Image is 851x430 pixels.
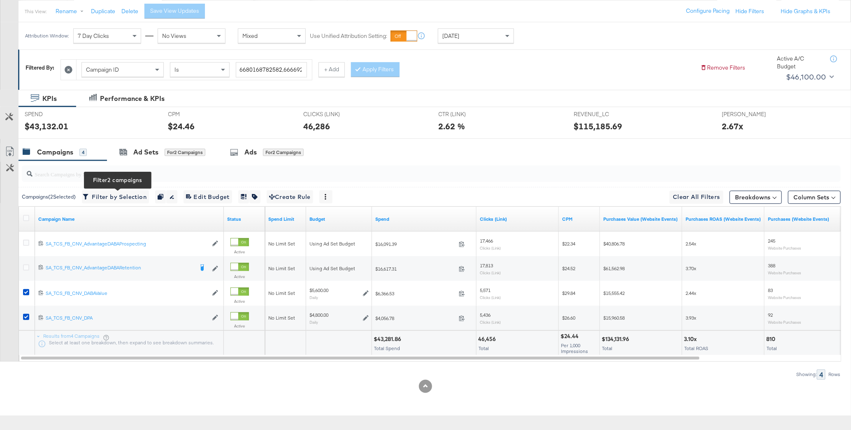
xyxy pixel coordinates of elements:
span: $26.60 [562,315,575,321]
span: Create Rule [269,192,311,202]
div: $24.46 [168,120,195,132]
span: Edit Budget [186,192,230,202]
div: $134,131.96 [602,335,632,343]
span: 2.54x [686,241,696,247]
span: Campaign ID [86,66,119,73]
sub: Website Purchases [768,295,801,300]
button: Remove Filters [700,64,745,72]
sub: Clicks (Link) [480,270,501,275]
a: The total value of the purchase actions divided by spend tracked by your Custom Audience pixel on... [686,216,761,222]
div: 3.10x [684,335,699,343]
label: Active [230,249,249,255]
button: Edit Budget [184,190,232,203]
span: [PERSON_NAME] [722,110,784,118]
span: 7 Day Clicks [78,32,109,40]
span: No Limit Set [268,241,295,247]
button: Create Rule [267,190,313,203]
span: Total [602,345,612,351]
span: CLICKS (LINK) [303,110,365,118]
span: No Views [162,32,186,40]
a: SA_TCS_FB_CNV_AdvantageDABARetention [46,264,193,273]
label: Active [230,323,249,329]
button: $46,100.00 [783,70,836,84]
sub: Website Purchases [768,320,801,325]
span: REVENUE_LC [574,110,635,118]
span: $6,366.53 [375,290,456,297]
a: The number of clicks on links appearing on your ad or Page that direct people to your sites off F... [480,216,556,222]
button: Clear All Filters [670,191,723,204]
span: 3.93x [686,315,696,321]
div: 46,286 [303,120,330,132]
button: Hide Graphs & KPIs [781,7,830,15]
a: The number of times a purchase was made tracked by your Custom Audience pixel on your website aft... [768,216,844,222]
span: Total [767,345,777,351]
div: Showing: [796,372,817,377]
span: $15,555.42 [603,290,625,296]
div: 4 [79,149,87,156]
label: Active [230,274,249,279]
span: 2.44x [686,290,696,296]
label: Active [230,299,249,304]
input: Enter a search term [236,62,307,77]
div: $4,800.00 [309,312,328,318]
a: SA_TCS_FB_CNV_DABAValue [46,290,208,297]
span: 245 [768,238,775,244]
span: 92 [768,312,773,318]
span: $15,960.58 [603,315,625,321]
div: 46,456 [478,335,498,343]
span: $40,806.78 [603,241,625,247]
button: Hide Filters [735,7,764,15]
span: $16,091.39 [375,241,456,247]
div: Ad Sets [133,147,158,157]
span: $16,617.31 [375,266,456,272]
span: $24.52 [562,265,575,271]
button: Filter by SelectionFilter2 campaigns [82,190,149,203]
a: The total amount spent to date. [375,216,473,222]
div: for 2 Campaigns [263,149,304,156]
div: 4 [817,369,825,380]
sub: Website Purchases [768,245,801,250]
a: The average cost you've paid to have 1,000 impressions of your ad. [562,216,597,222]
span: [DATE] [442,32,459,40]
span: CPM [168,110,230,118]
div: Attribution Window: [25,33,69,39]
a: The maximum amount you're willing to spend on your ads, on average each day or over the lifetime ... [309,216,369,222]
span: SPEND [25,110,86,118]
a: Your campaign name. [38,216,221,222]
button: Rename [50,4,93,19]
div: $5,600.00 [309,287,328,294]
span: Total [479,345,489,351]
a: If set, this is the maximum spend for your campaign. [268,216,303,222]
div: $46,100.00 [786,71,826,83]
span: CTR (LINK) [439,110,500,118]
span: No Limit Set [268,290,295,296]
label: Use Unified Attribution Setting: [310,32,387,40]
sub: Daily [309,295,318,300]
span: $29.84 [562,290,575,296]
button: Breakdowns [730,191,782,204]
div: $43,281.86 [374,335,404,343]
input: Search Campaigns by Name, ID or Objective [33,163,765,179]
span: No Limit Set [268,315,295,321]
div: SA_TCS_FB_CNV_DABAValue [46,290,208,297]
div: Using Ad Set Budget [309,265,369,272]
span: Total Spend [374,345,400,351]
button: + Add [319,62,345,77]
span: $4,056.78 [375,315,456,321]
div: 810 [766,335,778,343]
div: Ads [244,147,257,157]
sub: Daily [309,320,318,325]
div: Rows [828,372,841,377]
button: Delete [121,7,138,15]
div: SA_TCS_FB_CNV_DPA [46,315,208,321]
div: Active A/C Budget [777,55,822,70]
span: Total ROAS [684,345,708,351]
a: SA_TCS_FB_CNV_AdvantageDABAProspecting [46,241,208,248]
div: KPIs [42,94,57,103]
sub: Clicks (Link) [480,295,501,300]
div: $43,132.01 [25,120,68,132]
div: This View: [25,8,47,15]
div: for 2 Campaigns [165,149,205,156]
span: Is [174,66,179,73]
